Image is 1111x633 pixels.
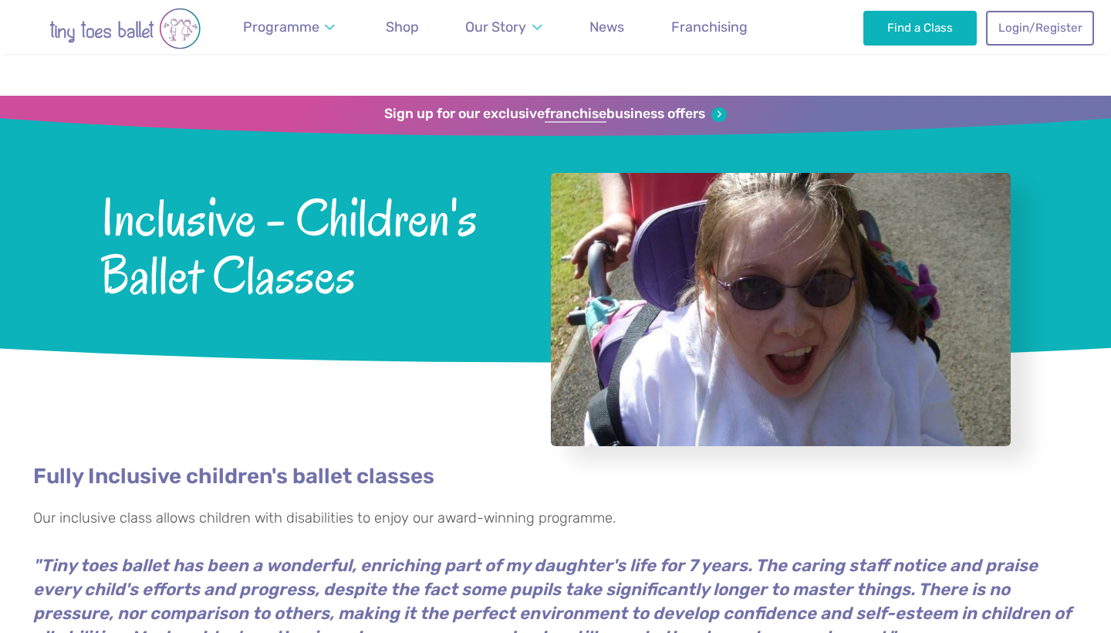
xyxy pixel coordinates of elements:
[671,19,748,35] span: Franchising
[583,10,631,45] a: News
[100,184,510,304] span: Inclusive - Children's Ballet Classes
[33,462,1078,492] h2: Fully Inclusive children's ballet classes
[863,11,977,45] a: Find a Class
[465,19,526,35] span: Our Story
[986,11,1094,45] a: Login/Register
[664,10,755,45] a: Franchising
[33,508,1078,530] p: Our inclusive class allows children with disabilities to enjoy our award-winning programme.
[386,19,419,35] span: Shop
[458,10,549,45] a: Our Story
[545,106,606,123] strong: franchise
[17,8,233,49] img: tiny toes ballet
[589,19,624,35] span: News
[384,106,726,123] a: Sign up for our exclusivefranchisebusiness offers
[236,10,343,45] a: Programme
[243,19,319,35] span: Programme
[379,10,426,45] a: Shop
